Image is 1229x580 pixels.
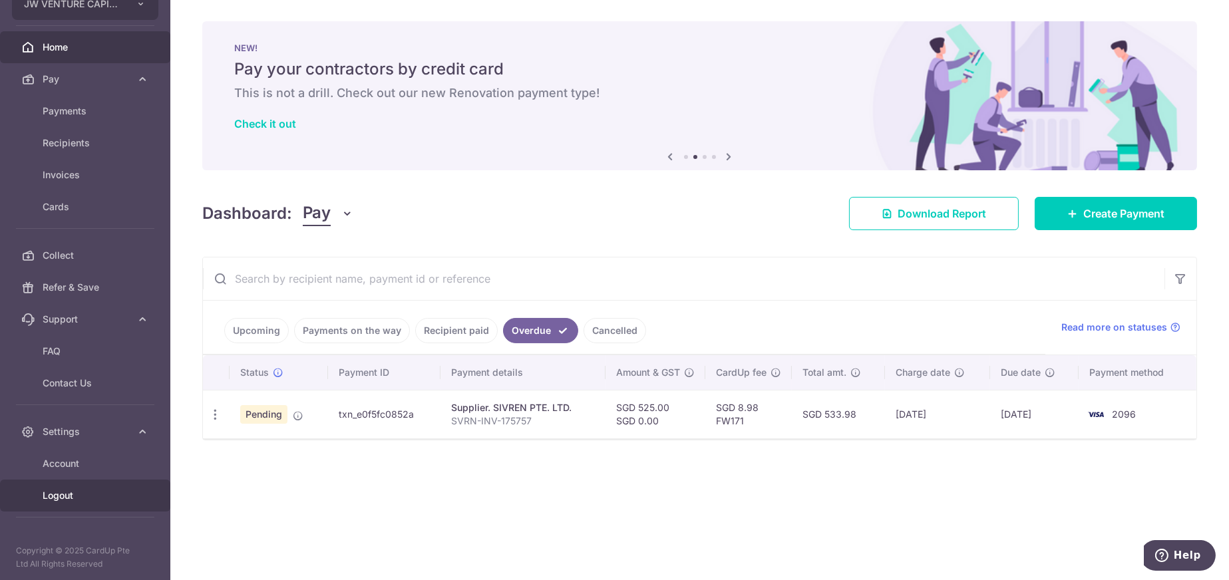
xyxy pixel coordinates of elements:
th: Payment details [440,355,606,390]
span: Settings [43,425,130,438]
td: SGD 533.98 [792,390,885,438]
h5: Pay your contractors by credit card [234,59,1165,80]
a: Cancelled [584,318,646,343]
span: Download Report [898,206,986,221]
span: Support [43,313,130,326]
img: Renovation banner [202,21,1197,170]
img: Bank Card [1083,406,1109,422]
span: Payments [43,104,130,118]
td: SGD 525.00 SGD 0.00 [606,390,705,438]
h4: Dashboard: [202,202,292,225]
span: Pending [240,405,287,424]
button: Pay [303,201,354,226]
span: Collect [43,249,130,262]
span: Account [43,457,130,470]
a: Check it out [234,117,296,130]
span: Contact Us [43,376,130,390]
div: Supplier. SIVREN PTE. LTD. [451,401,595,414]
span: Read more on statuses [1061,321,1167,334]
a: Upcoming [224,318,289,343]
span: Invoices [43,168,130,182]
a: Recipient paid [415,318,498,343]
span: CardUp fee [716,366,767,379]
a: Create Payment [1035,197,1197,230]
span: Logout [43,489,130,502]
p: NEW! [234,43,1165,53]
span: Due date [1001,366,1041,379]
span: Total amt. [802,366,846,379]
td: [DATE] [990,390,1079,438]
a: Read more on statuses [1061,321,1180,334]
span: Charge date [896,366,950,379]
span: 2096 [1112,408,1136,420]
span: FAQ [43,345,130,358]
span: Pay [303,201,331,226]
h6: This is not a drill. Check out our new Renovation payment type! [234,85,1165,101]
th: Payment method [1079,355,1196,390]
input: Search by recipient name, payment id or reference [203,257,1164,300]
span: Refer & Save [43,281,130,294]
th: Payment ID [328,355,440,390]
td: SGD 8.98 FW171 [705,390,792,438]
span: Home [43,41,130,54]
span: Recipients [43,136,130,150]
span: Status [240,366,269,379]
a: Download Report [849,197,1019,230]
span: Create Payment [1083,206,1164,221]
td: txn_e0f5fc0852a [328,390,440,438]
a: Overdue [503,318,578,343]
span: Cards [43,200,130,214]
a: Payments on the way [294,318,410,343]
span: Pay [43,72,130,86]
span: Amount & GST [616,366,680,379]
td: [DATE] [885,390,990,438]
p: SVRN-INV-175757 [451,414,595,428]
iframe: Opens a widget where you can find more information [1144,540,1216,573]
